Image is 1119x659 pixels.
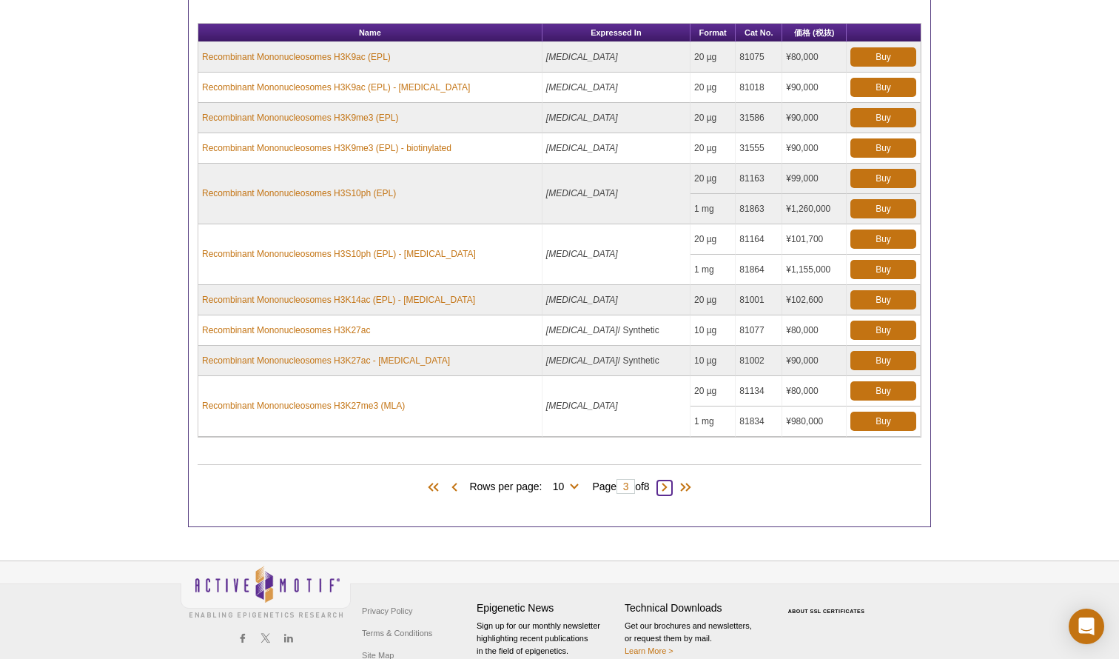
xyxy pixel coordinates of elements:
th: Format [690,24,736,42]
a: Buy [850,138,916,158]
i: [MEDICAL_DATA] [546,325,618,335]
td: 81134 [736,376,782,407]
th: 価格 (税抜) [782,24,847,42]
i: [MEDICAL_DATA] [546,401,618,411]
a: Buy [850,47,916,67]
span: 8 [644,481,650,492]
th: Name [198,24,542,42]
a: Recombinant Mononucleosomes H3K9me3 (EPL) - biotinylated [202,141,451,155]
td: 1 mg [690,255,736,285]
a: Recombinant Mononucleosomes H3K27me3 (MLA) [202,399,405,412]
td: 10 µg [690,315,736,346]
td: ¥90,000 [782,133,847,164]
td: 81018 [736,73,782,103]
a: Buy [850,78,916,97]
a: Recombinant Mononucleosomes H3S10ph (EPL) - [MEDICAL_DATA] [202,247,476,261]
a: Buy [850,290,916,310]
a: Buy [850,351,916,370]
td: 20 µg [690,164,736,194]
a: Terms & Conditions [358,622,436,644]
th: Expressed In [542,24,690,42]
td: 81075 [736,42,782,73]
a: Recombinant Mononucleosomes H3K27ac - [MEDICAL_DATA] [202,354,450,367]
a: Recombinant Mononucleosomes H3K9me3 (EPL) [202,111,398,124]
h4: Technical Downloads [625,602,765,615]
i: [MEDICAL_DATA] [546,249,618,259]
a: Buy [850,260,916,279]
td: ¥1,260,000 [782,194,847,224]
span: Previous Page [447,481,462,495]
td: ¥90,000 [782,73,847,103]
td: ¥99,000 [782,164,847,194]
td: 81863 [736,194,782,224]
a: Recombinant Mononucleosomes H3K9ac (EPL) - [MEDICAL_DATA] [202,81,470,94]
td: ¥90,000 [782,346,847,376]
td: 81864 [736,255,782,285]
a: Buy [850,108,916,127]
a: Buy [850,199,916,218]
i: [MEDICAL_DATA] [546,113,618,123]
h4: Epigenetic News [477,602,617,615]
a: Buy [850,321,916,340]
img: Active Motif, [181,561,351,621]
i: [MEDICAL_DATA] [546,52,618,62]
td: ¥80,000 [782,315,847,346]
a: Buy [850,412,916,431]
td: 20 µg [690,73,736,103]
td: ¥80,000 [782,42,847,73]
a: Buy [850,230,916,249]
td: 81163 [736,164,782,194]
td: 81164 [736,224,782,255]
a: Buy [850,381,916,401]
a: Recombinant Mononucleosomes H3K27ac [202,324,370,337]
i: [MEDICAL_DATA] [546,143,618,153]
a: Buy [850,169,916,188]
a: Recombinant Mononucleosomes H3K14ac (EPL) - [MEDICAL_DATA] [202,293,475,307]
i: [MEDICAL_DATA] [546,355,618,366]
td: 1 mg [690,407,736,437]
span: Next Page [657,481,672,495]
td: 31586 [736,103,782,133]
td: 81077 [736,315,782,346]
a: Recombinant Mononucleosomes H3S10ph (EPL) [202,187,396,200]
td: 81001 [736,285,782,315]
a: ABOUT SSL CERTIFICATES [788,609,865,614]
a: Recombinant Mononucleosomes H3K9ac (EPL) [202,50,391,64]
i: [MEDICAL_DATA] [546,82,618,93]
p: Get our brochures and newsletters, or request them by mail. [625,620,765,658]
i: [MEDICAL_DATA] [546,188,618,198]
td: 1 mg [690,194,736,224]
td: 20 µg [690,103,736,133]
div: Open Intercom Messenger [1069,609,1104,644]
span: Last Page [672,481,694,495]
td: 10 µg [690,346,736,376]
td: 20 µg [690,376,736,407]
i: [MEDICAL_DATA] [546,295,618,305]
a: Privacy Policy [358,600,416,622]
td: 20 µg [690,224,736,255]
span: First Page [425,481,447,495]
td: 31555 [736,133,782,164]
td: 20 µg [690,42,736,73]
td: ¥101,700 [782,224,847,255]
a: Learn More > [625,646,673,655]
td: ¥90,000 [782,103,847,133]
td: / Synthetic [542,346,690,376]
td: ¥102,600 [782,285,847,315]
span: Page of [585,479,656,494]
td: 81834 [736,407,782,437]
table: Click to Verify - This site chose Symantec SSL for secure e-commerce and confidential communicati... [773,587,884,620]
td: 20 µg [690,285,736,315]
td: 81002 [736,346,782,376]
td: ¥80,000 [782,376,847,407]
th: Cat No. [736,24,782,42]
td: ¥1,155,000 [782,255,847,285]
span: Rows per page: [469,478,585,493]
td: / Synthetic [542,315,690,346]
td: ¥980,000 [782,407,847,437]
h2: Products (71) [198,464,921,465]
td: 20 µg [690,133,736,164]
